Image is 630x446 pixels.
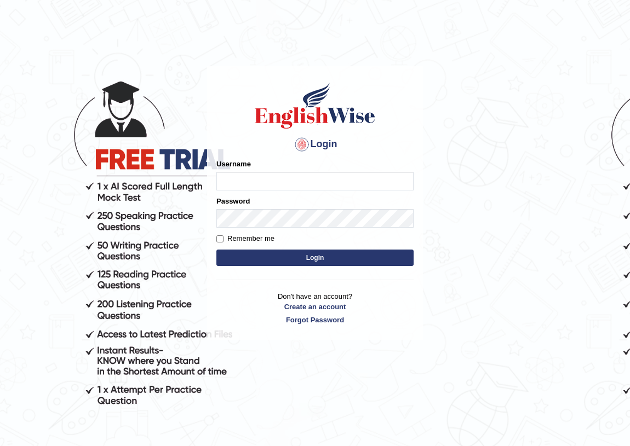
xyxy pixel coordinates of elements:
[253,81,377,130] img: Logo of English Wise sign in for intelligent practice with AI
[216,196,250,206] label: Password
[216,291,414,325] p: Don't have an account?
[216,250,414,266] button: Login
[216,136,414,153] h4: Login
[216,235,224,242] input: Remember me
[216,159,251,169] label: Username
[216,315,414,325] a: Forgot Password
[216,302,414,312] a: Create an account
[216,233,274,244] label: Remember me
